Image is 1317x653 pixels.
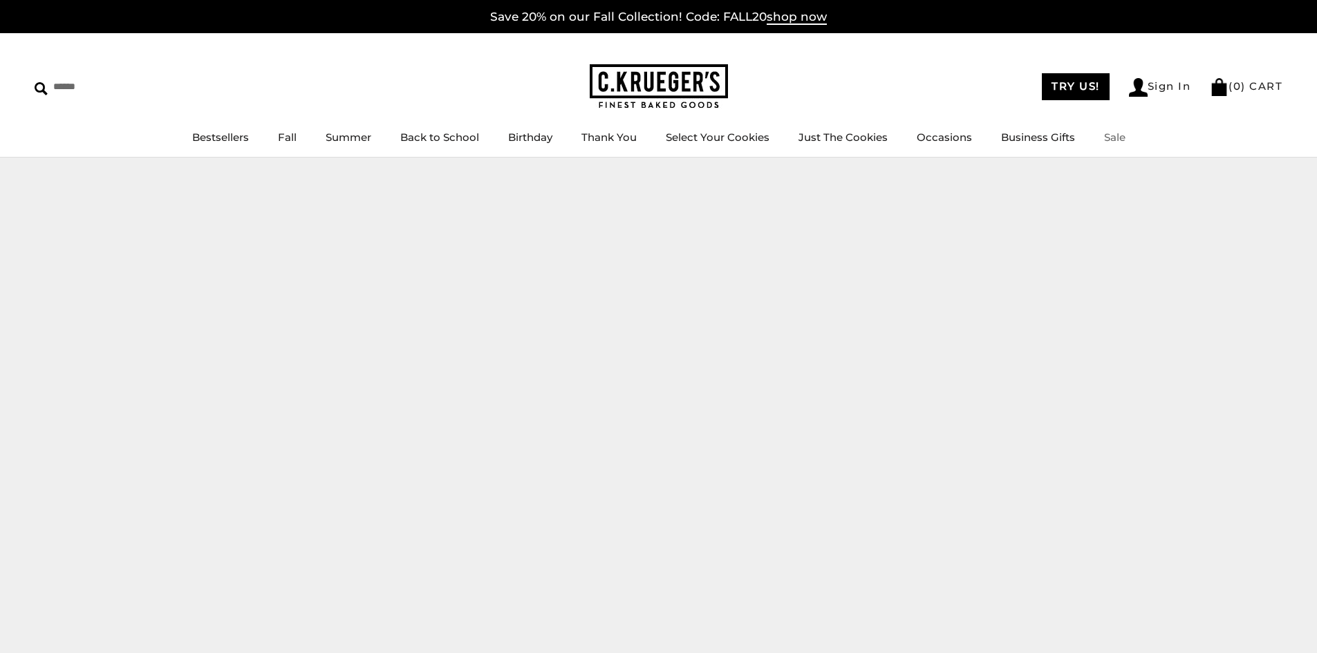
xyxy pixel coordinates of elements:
[767,10,827,25] span: shop now
[35,82,48,95] img: Search
[590,64,728,109] img: C.KRUEGER'S
[400,131,479,144] a: Back to School
[581,131,637,144] a: Thank You
[490,10,827,25] a: Save 20% on our Fall Collection! Code: FALL20shop now
[666,131,769,144] a: Select Your Cookies
[35,76,199,97] input: Search
[326,131,371,144] a: Summer
[1210,78,1229,96] img: Bag
[508,131,552,144] a: Birthday
[1129,78,1148,97] img: Account
[1042,73,1110,100] a: TRY US!
[1104,131,1125,144] a: Sale
[1233,79,1242,93] span: 0
[1210,79,1282,93] a: (0) CART
[1129,78,1191,97] a: Sign In
[798,131,888,144] a: Just The Cookies
[192,131,249,144] a: Bestsellers
[917,131,972,144] a: Occasions
[1001,131,1075,144] a: Business Gifts
[278,131,297,144] a: Fall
